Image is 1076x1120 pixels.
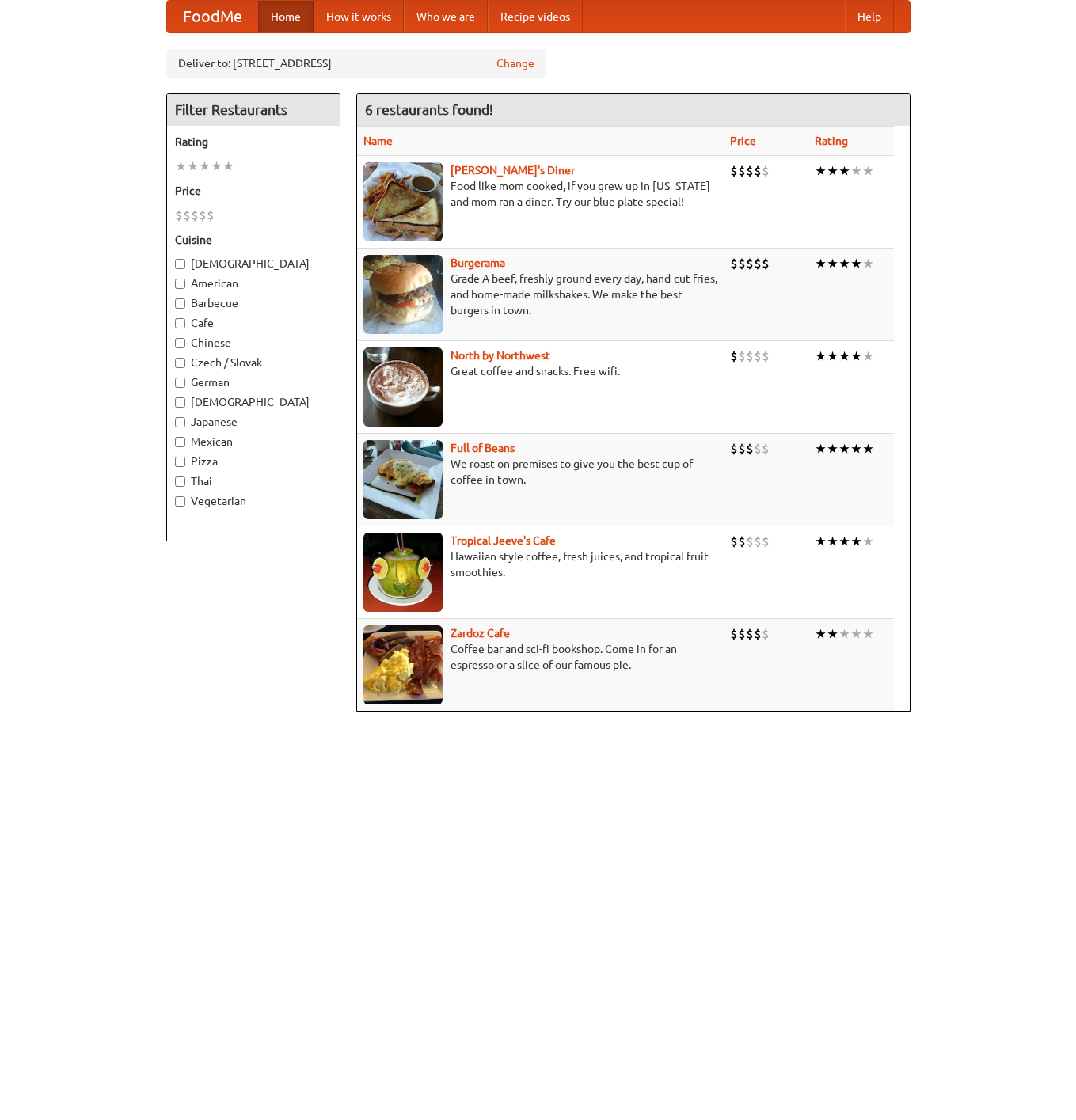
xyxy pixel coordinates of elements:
[175,437,185,447] input: Mexican
[175,134,332,150] h5: Rating
[862,162,874,180] li: ★
[730,347,738,365] li: $
[175,358,185,368] input: Czech / Slovak
[762,625,770,643] li: $
[738,255,746,272] li: $
[827,347,838,365] li: ★
[175,414,332,430] label: Japanese
[754,533,762,550] li: $
[451,534,556,547] a: Tropical Jeeve's Cafe
[862,440,874,457] li: ★
[862,255,874,272] li: ★
[363,440,443,519] img: beans.jpg
[850,440,862,457] li: ★
[850,533,862,550] li: ★
[363,178,717,210] p: Food like mom cooked, if you grew up in [US_STATE] and mom ran a diner. Try our blue plate special!
[754,625,762,643] li: $
[363,347,443,427] img: north.jpg
[730,625,738,643] li: $
[827,625,838,643] li: ★
[838,347,850,365] li: ★
[175,207,183,224] li: $
[850,162,862,180] li: ★
[363,255,443,334] img: burgerama.jpg
[404,1,488,32] a: Who we are
[175,476,185,487] input: Thai
[175,394,332,410] label: [DEMOGRAPHIC_DATA]
[730,533,738,550] li: $
[167,1,258,32] a: FoodMe
[175,417,185,427] input: Japanese
[175,259,185,269] input: [DEMOGRAPHIC_DATA]
[175,338,185,348] input: Chinese
[183,207,191,224] li: $
[730,135,756,147] a: Price
[730,255,738,272] li: $
[451,349,550,362] a: North by Northwest
[488,1,583,32] a: Recipe videos
[175,315,332,331] label: Cafe
[175,318,185,328] input: Cafe
[363,625,443,704] img: zardoz.jpg
[451,442,515,454] a: Full of Beans
[363,641,717,673] p: Coffee bar and sci-fi bookshop. Come in for an espresso or a slice of our famous pie.
[738,533,746,550] li: $
[815,625,827,643] li: ★
[365,102,493,117] ng-pluralize: 6 restaurants found!
[175,493,332,509] label: Vegetarian
[175,232,332,248] h5: Cuisine
[862,533,874,550] li: ★
[314,1,404,32] a: How it works
[175,457,185,467] input: Pizza
[827,533,838,550] li: ★
[175,397,185,408] input: [DEMOGRAPHIC_DATA]
[258,1,314,32] a: Home
[815,255,827,272] li: ★
[175,256,332,271] label: [DEMOGRAPHIC_DATA]
[815,347,827,365] li: ★
[363,456,717,488] p: We roast on premises to give you the best cup of coffee in town.
[222,158,234,175] li: ★
[166,49,546,78] div: Deliver to: [STREET_ADDRESS]
[827,440,838,457] li: ★
[738,440,746,457] li: $
[175,335,332,351] label: Chinese
[754,440,762,457] li: $
[175,454,332,469] label: Pizza
[838,162,850,180] li: ★
[451,164,575,177] a: [PERSON_NAME]'s Diner
[175,378,185,388] input: German
[175,279,185,289] input: American
[815,533,827,550] li: ★
[827,162,838,180] li: ★
[862,625,874,643] li: ★
[815,162,827,180] li: ★
[746,440,754,457] li: $
[175,374,332,390] label: German
[746,347,754,365] li: $
[363,135,393,147] a: Name
[850,255,862,272] li: ★
[451,256,505,269] a: Burgerama
[363,162,443,241] img: sallys.jpg
[838,625,850,643] li: ★
[827,255,838,272] li: ★
[762,255,770,272] li: $
[211,158,222,175] li: ★
[207,207,215,224] li: $
[746,162,754,180] li: $
[754,162,762,180] li: $
[746,255,754,272] li: $
[738,162,746,180] li: $
[363,533,443,612] img: jeeves.jpg
[175,275,332,291] label: American
[838,533,850,550] li: ★
[862,347,874,365] li: ★
[175,158,187,175] li: ★
[762,347,770,365] li: $
[451,627,510,640] a: Zardoz Cafe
